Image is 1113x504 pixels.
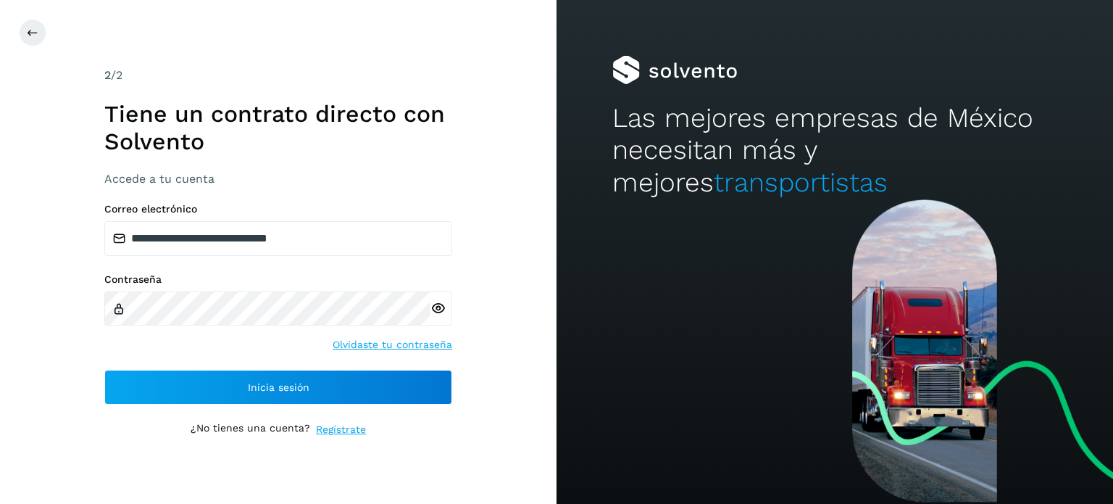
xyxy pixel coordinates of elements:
label: Contraseña [104,273,452,286]
a: Regístrate [316,422,366,437]
p: ¿No tienes una cuenta? [191,422,310,437]
div: /2 [104,67,452,84]
a: Olvidaste tu contraseña [333,337,452,352]
h2: Las mejores empresas de México necesitan más y mejores [612,102,1057,199]
h3: Accede a tu cuenta [104,172,452,186]
span: transportistas [714,167,888,198]
h1: Tiene un contrato directo con Solvento [104,100,452,156]
span: Inicia sesión [248,382,309,392]
span: 2 [104,68,111,82]
label: Correo electrónico [104,203,452,215]
button: Inicia sesión [104,370,452,405]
